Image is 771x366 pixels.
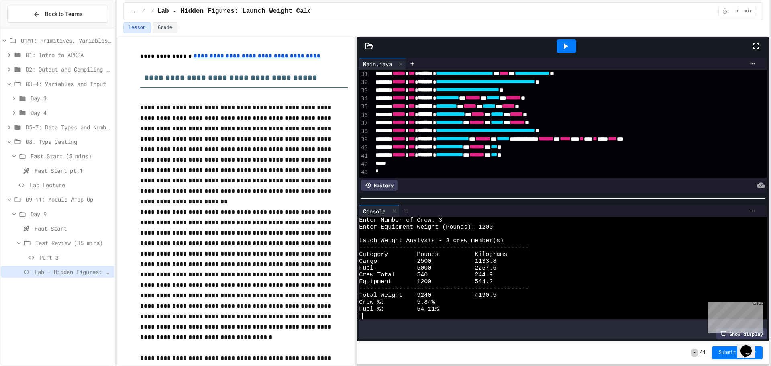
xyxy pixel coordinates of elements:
div: 36 [359,111,369,119]
span: Part 3 [39,253,111,262]
span: Enter Number of Crew: 3 [359,217,442,224]
button: Lesson [123,22,151,33]
span: D3-4: Variables and Input [26,80,111,88]
span: ... [130,8,139,14]
span: ----------------------------------------------- [359,285,529,292]
iframe: chat widget [704,299,763,333]
div: 31 [359,70,369,78]
span: Category Pounds Kilograms [359,251,507,258]
div: 42 [359,160,369,168]
div: 39 [359,136,369,144]
div: History [361,180,398,191]
span: Crew %: 5.84% [359,299,435,306]
span: / [142,8,145,14]
div: 34 [359,95,369,103]
span: Fast Start (5 mins) [31,152,111,160]
div: Console [359,205,400,217]
span: D1: Intro to APCSA [26,51,111,59]
span: D2: Output and Compiling Code [26,65,111,74]
span: - [691,349,698,357]
div: 37 [359,119,369,127]
span: U1M1: Primitives, Variables, Basic I/O [21,36,111,45]
span: Lab - Hidden Figures: Launch Weight Calculator [35,268,111,276]
span: / [699,350,702,356]
span: Back to Teams [45,10,82,18]
span: Cargo 2500 1133.8 [359,258,496,265]
iframe: chat widget [737,334,763,358]
span: Fuel %: 54.11% [359,306,439,313]
span: D9-11: Module Wrap Up [26,195,111,204]
div: 33 [359,87,369,95]
span: Total Weight 9240 4190.5 [359,292,496,299]
span: Day 4 [31,108,111,117]
span: ----------------------------------------------- [359,244,529,251]
span: Test Review (35 mins) [35,239,111,247]
span: 1 [703,350,706,356]
div: 32 [359,78,369,86]
span: D8: Type Casting [26,137,111,146]
button: Back to Teams [7,6,108,23]
span: Day 9 [31,210,111,218]
div: 35 [359,103,369,111]
div: Main.java [359,60,396,68]
span: Fast Start pt.1 [35,166,111,175]
button: Grade [153,22,177,33]
div: 38 [359,127,369,135]
div: Show display [716,328,767,339]
div: Main.java [359,58,406,70]
span: Fuel 5000 2267.6 [359,265,496,272]
span: Lab Lecture [30,181,111,189]
span: Submit Answer [718,350,756,356]
div: Chat with us now!Close [3,3,55,51]
span: 5 [730,8,743,14]
button: Submit Answer [712,346,763,359]
span: Crew Total 540 244.9 [359,272,493,278]
span: D5-7: Data Types and Number Calculations [26,123,111,131]
div: Console [359,207,390,215]
div: 40 [359,144,369,152]
div: 43 [359,168,369,176]
span: Lab - Hidden Figures: Launch Weight Calculator [157,6,335,16]
span: Day 3 [31,94,111,102]
span: / [151,8,154,14]
span: Fast Start [35,224,111,233]
span: min [744,8,753,14]
div: 41 [359,152,369,160]
span: Enter Equipment weight (Pounds): 1200 [359,224,493,231]
span: Equipment 1200 544.2 [359,278,493,285]
span: Lauch Weight Analysis - 3 crew member(s) [359,237,504,244]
